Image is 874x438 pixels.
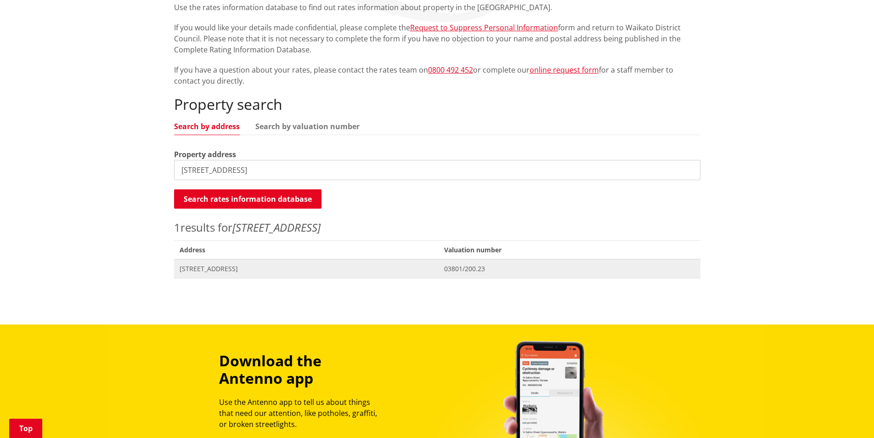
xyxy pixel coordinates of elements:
span: 03801/200.23 [444,264,694,273]
a: online request form [530,65,599,75]
a: [STREET_ADDRESS] 03801/200.23 [174,259,700,278]
p: If you have a question about your rates, please contact the rates team on or complete our for a s... [174,64,700,86]
a: 0800 492 452 [428,65,473,75]
em: [STREET_ADDRESS] [232,220,321,235]
iframe: Messenger Launcher [832,399,865,432]
span: Address [174,240,439,259]
a: Request to Suppress Personal Information [410,23,558,33]
a: Search by address [174,123,240,130]
p: Use the rates information database to find out rates information about property in the [GEOGRAPHI... [174,2,700,13]
label: Property address [174,149,236,160]
p: Use the Antenno app to tell us about things that need our attention, like potholes, graffiti, or ... [219,397,385,430]
h3: Download the Antenno app [219,352,385,387]
p: If you would like your details made confidential, please complete the form and return to Waikato ... [174,22,700,55]
span: [STREET_ADDRESS] [180,264,434,273]
span: Valuation number [439,240,700,259]
button: Search rates information database [174,189,321,209]
a: Search by valuation number [255,123,360,130]
p: results for [174,219,700,236]
input: e.g. Duke Street NGARUAWAHIA [174,160,700,180]
span: 1 [174,220,180,235]
a: Top [9,419,42,438]
h2: Property search [174,96,700,113]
